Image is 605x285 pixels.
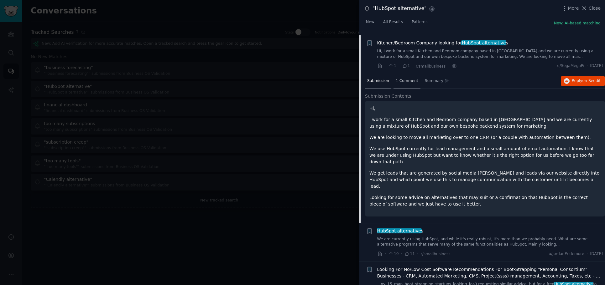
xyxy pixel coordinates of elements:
span: Submission [367,78,389,84]
a: All Results [381,17,405,30]
a: We are currently using HubSpot, and while it's really robust, it's more than we probably need. Wh... [377,237,603,247]
a: New [364,17,377,30]
span: on Reddit [582,79,601,83]
a: Patterns [409,17,430,30]
span: r/smallbusiness [416,64,446,69]
span: [DATE] [590,63,603,69]
span: New [366,19,374,25]
p: Hi, [369,105,601,112]
span: HubSpot alternative [461,40,506,45]
span: u/SegaMegaPi [557,63,584,69]
span: Patterns [412,19,427,25]
p: We are looking to move all marketing over to one CRM (or a couple with automation between them). [369,134,601,141]
span: 11 [404,251,415,257]
span: · [587,251,588,257]
span: Submission Contents [365,93,411,99]
span: 1 [388,63,396,69]
a: Hi, I work for a small Kitchen and Bedroom company based in [GEOGRAPHIC_DATA] and we are currentl... [377,48,603,59]
span: HubSpot alternative [377,228,422,233]
button: New: AI-based matching [554,21,601,26]
span: More [568,5,579,12]
button: More [561,5,579,12]
span: · [385,251,386,257]
span: r/smallbusiness [421,252,451,256]
span: · [412,63,414,69]
a: Kitchen/Bedroom Company looking forHubSpot alternatives [377,40,508,46]
p: We get leads that are generated by social media [PERSON_NAME] and leads via our website directly ... [369,170,601,190]
p: We use HubSpot currently for lead management and a small amount of email automation. I know that ... [369,145,601,165]
button: Replyon Reddit [561,76,605,86]
p: Looking for some advice on alternatives that may suit or a confirmation that HubSpot is the corre... [369,194,601,207]
span: · [401,251,402,257]
span: Summary [425,78,443,84]
span: · [399,63,400,69]
span: 1 Comment [396,78,418,84]
span: · [385,63,386,69]
span: s [377,228,424,234]
span: 10 [388,251,399,257]
span: Kitchen/Bedroom Company looking for s [377,40,508,46]
span: All Results [383,19,403,25]
span: [DATE] [590,251,603,257]
a: Looking For No/Low Cost Software Recommendations For Boot-Strapping "Personal Consortium" Busines... [377,266,603,279]
span: · [587,63,588,69]
span: Reply [572,78,601,84]
div: "HubSpot alternative" [373,5,426,13]
span: · [448,63,449,69]
span: u/JordanPridemore [549,251,584,257]
a: HubSpot alternatives [377,228,424,234]
span: Close [589,5,601,12]
p: I work for a small Kitchen and Bedroom company based in [GEOGRAPHIC_DATA] and we are currently us... [369,116,601,130]
button: Close [581,5,601,12]
span: · [417,251,418,257]
span: 1 [402,63,410,69]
